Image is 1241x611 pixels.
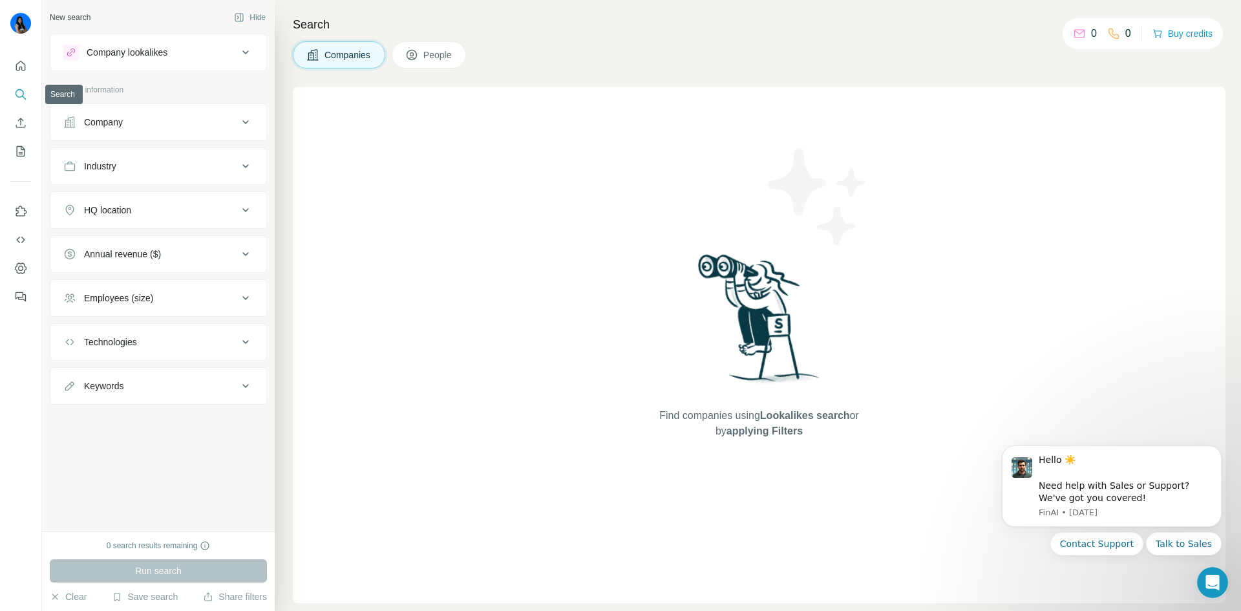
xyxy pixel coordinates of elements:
button: Quick start [10,54,31,78]
button: Employees (size) [50,283,266,314]
button: Industry [50,151,266,182]
button: Dashboard [10,257,31,280]
span: Lookalikes search [760,410,850,421]
img: Surfe Illustration - Woman searching with binoculars [692,251,827,395]
button: Save search [112,590,178,603]
p: Company information [50,84,267,96]
iframe: Intercom notifications message [982,434,1241,563]
button: Feedback [10,285,31,308]
div: Annual revenue ($) [84,248,161,261]
button: Use Surfe API [10,228,31,252]
button: My lists [10,140,31,163]
div: 0 search results remaining [107,540,211,552]
span: People [423,48,453,61]
img: Avatar [10,13,31,34]
button: Share filters [203,590,267,603]
div: Company lookalikes [87,46,167,59]
button: Buy credits [1152,25,1213,43]
div: Technologies [84,336,137,348]
div: HQ location [84,204,131,217]
button: Search [10,83,31,106]
button: Company [50,107,266,138]
button: HQ location [50,195,266,226]
div: New search [50,12,90,23]
button: Clear [50,590,87,603]
div: Employees (size) [84,292,153,305]
button: Keywords [50,370,266,402]
iframe: Intercom live chat [1197,567,1228,598]
span: Companies [324,48,372,61]
span: applying Filters [727,425,803,436]
button: Technologies [50,327,266,358]
div: Keywords [84,380,123,392]
img: Surfe Illustration - Stars [759,138,876,255]
p: 0 [1125,26,1131,41]
button: Annual revenue ($) [50,239,266,270]
h4: Search [293,16,1225,34]
span: Find companies using or by [655,408,862,439]
button: Use Surfe on LinkedIn [10,200,31,223]
button: Enrich CSV [10,111,31,134]
button: Company lookalikes [50,37,266,68]
button: Hide [225,8,275,27]
div: Company [84,116,123,129]
p: 0 [1091,26,1097,41]
div: Industry [84,160,116,173]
